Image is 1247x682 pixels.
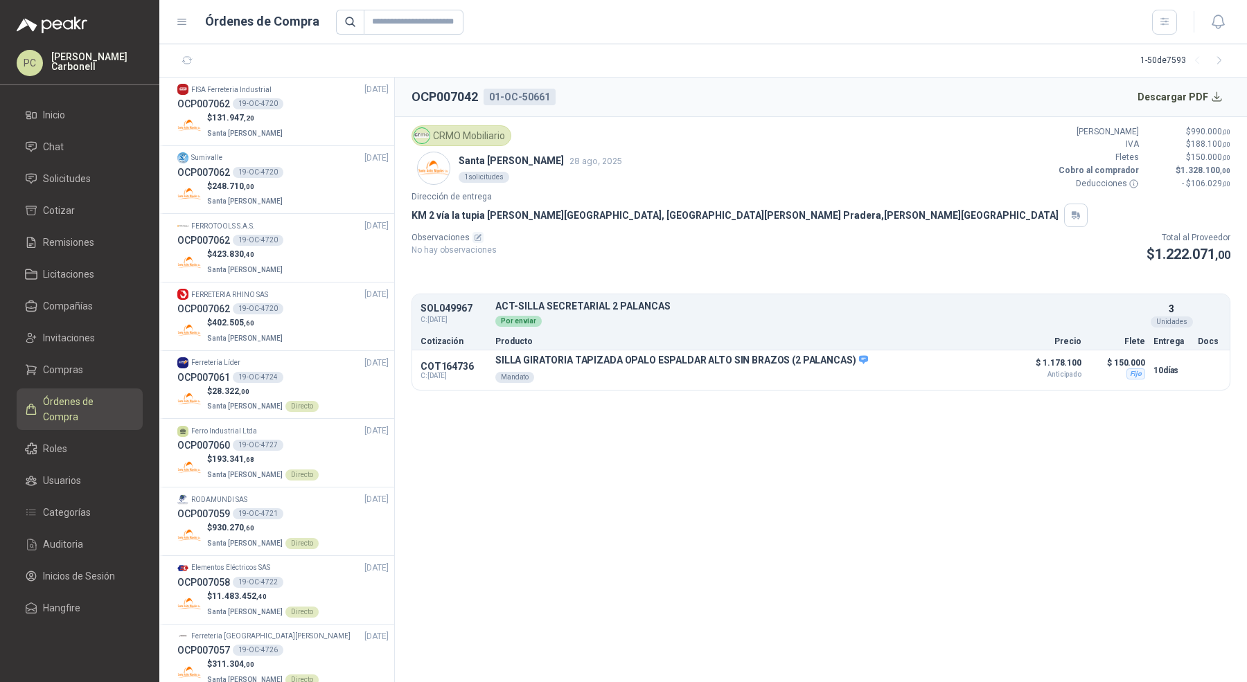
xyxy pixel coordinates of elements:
[364,424,389,438] span: [DATE]
[212,386,249,396] span: 28.322
[207,385,319,398] p: $
[177,219,389,276] a: Company LogoFERROTOOLS S.A.S.[DATE] OCP00706219-OC-4720Company Logo$423.830,40Santa [PERSON_NAME]
[177,494,188,505] img: Company Logo
[364,630,389,643] span: [DATE]
[17,563,143,589] a: Inicios de Sesión
[177,370,230,385] h3: OCP007061
[1191,139,1230,149] span: 188.100
[1147,125,1230,138] p: $
[191,289,268,300] p: FERRETERIA RHINO SAS
[1147,177,1230,190] p: - $
[43,267,94,282] span: Licitaciones
[244,524,254,532] span: ,60
[17,531,143,557] a: Auditoria
[1056,177,1139,190] p: Deducciones
[177,181,202,206] img: Company Logo
[43,568,115,584] span: Inicios de Sesión
[1012,337,1081,346] p: Precio
[1153,337,1189,346] p: Entrega
[17,325,143,351] a: Invitaciones
[43,330,95,346] span: Invitaciones
[412,244,497,257] p: No hay observaciones
[233,303,283,314] div: 19-OC-4720
[233,440,283,451] div: 19-OC-4727
[285,469,319,481] div: Directo
[43,394,130,424] span: Órdenes de Compra
[212,318,254,327] span: 402.505
[1155,246,1230,262] span: 1.222.071
[364,288,389,301] span: [DATE]
[1056,151,1139,164] p: Fletes
[418,152,450,184] img: Company Logo
[177,289,188,300] img: Company Logo
[1147,164,1230,177] p: $
[177,575,230,590] h3: OCP007058
[43,505,91,520] span: Categorías
[191,494,247,505] p: RODAMUNDI SAS
[233,372,283,383] div: 19-OC-4724
[177,631,188,642] img: Company Logo
[421,361,487,372] p: COT164736
[1090,355,1145,371] p: $ 150.000
[364,152,389,165] span: [DATE]
[1140,50,1230,72] div: 1 - 50 de 7593
[43,171,91,186] span: Solicitudes
[43,107,65,123] span: Inicio
[1222,128,1230,136] span: ,00
[177,523,202,548] img: Company Logo
[43,362,83,377] span: Compras
[177,114,202,138] img: Company Logo
[459,153,622,168] p: Santa [PERSON_NAME]
[207,197,283,205] span: Santa [PERSON_NAME]
[17,388,143,430] a: Órdenes de Compra
[177,288,389,345] a: Company LogoFERRETERIA RHINO SAS[DATE] OCP00706219-OC-4720Company Logo$402.505,60Santa [PERSON_NAME]
[207,248,285,261] p: $
[177,387,202,411] img: Company Logo
[17,499,143,526] a: Categorías
[1220,167,1230,174] span: ,00
[177,84,188,95] img: Company Logo
[364,562,389,575] span: [DATE]
[17,595,143,621] a: Hangfire
[256,593,267,600] span: ,40
[43,235,94,250] span: Remisiones
[1215,249,1230,262] span: ,00
[495,337,1004,346] p: Producto
[43,139,64,154] span: Chat
[207,266,283,273] span: Santa [PERSON_NAME]
[207,316,285,330] p: $
[43,441,67,456] span: Roles
[244,114,254,122] span: ,20
[244,251,254,258] span: ,40
[207,658,319,671] p: $
[177,233,230,248] h3: OCP007062
[177,250,202,274] img: Company Logo
[421,314,487,325] span: C: [DATE]
[233,577,283,588] div: 19-OC-4722
[412,87,478,107] h2: OCP007042
[285,538,319,549] div: Directo
[212,523,254,532] span: 930.270
[1191,152,1230,162] span: 150.000
[244,183,254,190] span: ,00
[1153,362,1189,379] p: 10 días
[177,301,230,316] h3: OCP007062
[207,590,319,603] p: $
[177,221,188,232] img: Company Logo
[177,438,230,453] h3: OCP007060
[43,298,93,314] span: Compañías
[495,316,542,327] div: Por enviar
[412,208,1059,223] p: KM 2 vía la tupia [PERSON_NAME][GEOGRAPHIC_DATA], [GEOGRAPHIC_DATA][PERSON_NAME] Pradera , [PERSO...
[1147,244,1230,265] p: $
[244,456,254,463] span: ,68
[484,89,556,105] div: 01-OC-50661
[207,180,285,193] p: $
[177,562,389,618] a: Company LogoElementos Eléctricos SAS[DATE] OCP00705819-OC-4722Company Logo$11.483.452,40Santa [PE...
[233,167,283,178] div: 19-OC-4720
[285,401,319,412] div: Directo
[43,537,83,552] span: Auditoria
[412,231,497,244] p: Observaciones
[43,600,80,616] span: Hangfire
[207,521,319,535] p: $
[177,357,188,368] img: Company Logo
